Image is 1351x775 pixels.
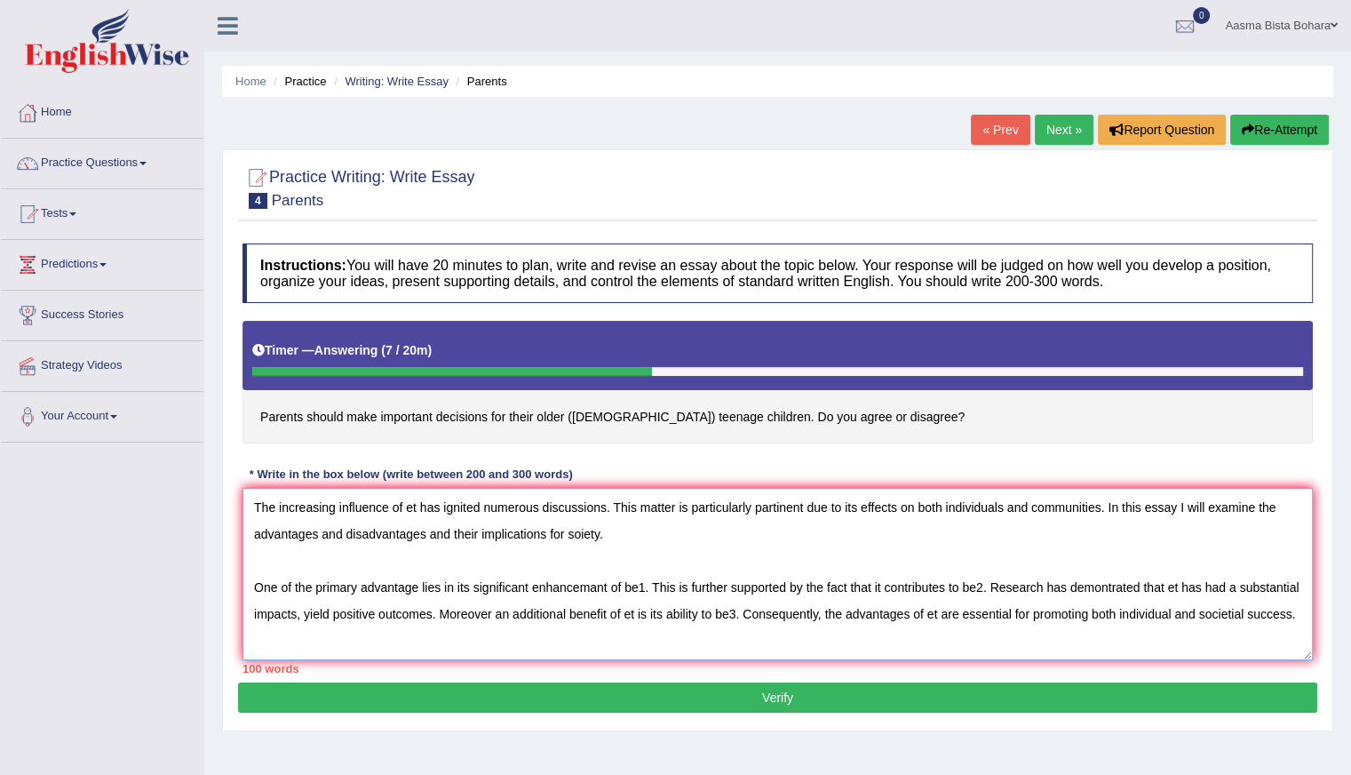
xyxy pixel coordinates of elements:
button: Re-Attempt [1230,115,1329,145]
b: Instructions: [260,258,346,273]
a: Your Account [1,392,203,436]
h4: You will have 20 minutes to plan, write and revise an essay about the topic below. Your response ... [242,244,1313,303]
li: Parents [452,73,507,90]
span: 4 [249,193,267,209]
b: Answering [314,343,378,357]
a: Strategy Videos [1,341,203,386]
div: 100 words [242,660,1313,677]
small: Parents [272,192,324,209]
li: Practice [269,73,326,90]
h2: Practice Writing: Write Essay [242,164,474,209]
span: 0 [1193,7,1211,24]
a: Writing: Write Essay [345,75,449,88]
a: Next » [1035,115,1093,145]
a: Tests [1,189,203,234]
button: Verify [238,683,1317,713]
a: Success Stories [1,291,203,335]
h5: Timer — [252,344,432,357]
b: ) [427,343,432,357]
a: Home [235,75,266,88]
a: Home [1,88,203,132]
a: Predictions [1,240,203,284]
div: * Write in the box below (write between 200 and 300 words) [242,466,579,483]
a: « Prev [971,115,1029,145]
b: 7 / 20m [385,343,427,357]
a: Practice Questions [1,139,203,183]
b: ( [381,343,385,357]
button: Report Question [1098,115,1226,145]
